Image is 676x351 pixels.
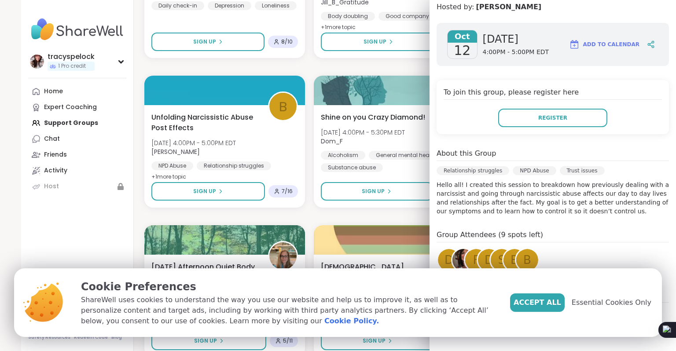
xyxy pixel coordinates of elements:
[48,52,95,62] div: tracyspelock
[151,1,204,10] div: Daily check-in
[28,334,70,340] a: Safety Resources
[572,297,651,308] span: Essential Cookies Only
[30,55,44,69] img: tracyspelock
[477,248,501,272] a: d
[473,252,480,269] span: F
[28,131,126,147] a: Chat
[324,316,379,326] a: Cookie Policy.
[194,337,217,345] span: Sign Up
[437,230,669,242] h4: Group Attendees (9 spots left)
[454,43,470,58] span: 12
[197,161,271,170] div: Relationship struggles
[485,252,493,269] span: d
[28,99,126,115] a: Expert Coaching
[151,139,236,147] span: [DATE] 4:00PM - 5:00PM EDT
[151,33,265,51] button: Sign Up
[151,332,266,350] button: Sign Up
[321,262,428,283] span: [DEMOGRAPHIC_DATA] Support Group
[565,34,643,55] button: Add to Calendar
[369,151,443,160] div: General mental health
[513,166,556,175] div: NPD Abuse
[511,252,518,269] span: b
[28,84,126,99] a: Home
[281,38,293,45] span: 8 / 10
[452,249,474,271] img: Suze03
[321,112,425,123] span: Shine on you Crazy Diamond!
[510,293,565,312] button: Accept All
[437,148,496,159] h4: About this Group
[321,137,343,146] b: Dom_F
[208,1,251,10] div: Depression
[151,147,200,156] b: [PERSON_NAME]
[193,187,216,195] span: Sign Up
[448,30,477,43] span: Oct
[81,295,496,326] p: ShareWell uses cookies to understand the way you use our website and help us to improve it, as we...
[283,337,293,344] span: 5 / 11
[28,147,126,163] a: Friends
[437,166,509,175] div: Relationship struggles
[279,96,287,117] span: b
[321,128,405,137] span: [DATE] 4:00PM - 5:30PM EDT
[255,1,297,10] div: Loneliness
[44,182,59,191] div: Host
[28,163,126,179] a: Activity
[569,39,580,50] img: ShareWell Logomark
[321,182,433,201] button: Sign Up
[193,38,216,46] span: Sign Up
[514,297,561,308] span: Accept All
[476,2,541,12] a: [PERSON_NAME]
[464,248,489,272] a: F
[28,14,126,45] img: ShareWell Nav Logo
[81,279,496,295] p: Cookie Preferences
[44,103,97,112] div: Expert Coaching
[44,135,60,143] div: Chat
[483,32,549,46] span: [DATE]
[451,248,476,272] a: Suze03
[489,248,514,272] a: s
[151,161,193,170] div: NPD Abuse
[445,252,453,269] span: D
[538,114,567,122] span: Register
[151,262,258,283] span: [DATE] Afternoon Quiet Body Doubling Pt 2
[321,12,375,21] div: Body doubling
[74,334,108,340] a: Redeem Code
[44,166,67,175] div: Activity
[523,252,531,269] span: b
[58,62,86,70] span: 1 Pro credit
[321,33,436,51] button: Sign Up
[269,242,297,270] img: Jill_B_Gratitude
[483,48,549,57] span: 4:00PM - 5:00PM EDT
[44,150,67,159] div: Friends
[502,248,527,272] a: b
[498,252,506,269] span: s
[444,87,662,100] h4: To join this group, please register here
[437,2,669,12] h4: Hosted by:
[363,337,386,345] span: Sign Up
[151,182,265,201] button: Sign Up
[560,166,605,175] div: Trust issues
[362,187,385,195] span: Sign Up
[378,12,436,21] div: Good company
[151,112,258,133] span: Unfolding Narcissistic Abuse Post Effects
[111,334,122,340] a: Blog
[321,163,383,172] div: Substance abuse
[44,87,63,96] div: Home
[321,332,434,350] button: Sign Up
[364,38,386,46] span: Sign Up
[515,248,540,272] a: b
[282,188,293,195] span: 7 / 16
[437,248,461,272] a: D
[321,151,365,160] div: Alcoholism
[437,180,669,216] p: Hello all! I created this session to breakdown how previously dealing with a narcissist and going...
[583,40,639,48] span: Add to Calendar
[498,109,607,127] button: Register
[28,179,126,194] a: Host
